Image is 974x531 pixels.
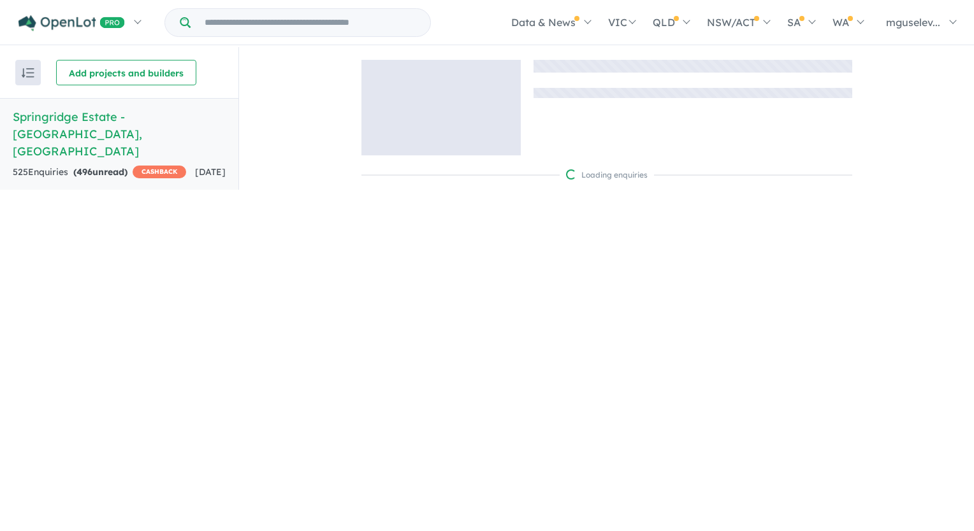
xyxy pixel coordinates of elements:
span: [DATE] [195,166,226,178]
img: sort.svg [22,68,34,78]
input: Try estate name, suburb, builder or developer [193,9,428,36]
button: Add projects and builders [56,60,196,85]
div: 525 Enquir ies [13,165,186,180]
span: 496 [76,166,92,178]
img: Openlot PRO Logo White [18,15,125,31]
strong: ( unread) [73,166,127,178]
span: mguselev... [886,16,940,29]
span: CASHBACK [133,166,186,178]
h5: Springridge Estate - [GEOGRAPHIC_DATA] , [GEOGRAPHIC_DATA] [13,108,226,160]
div: Loading enquiries [566,169,648,181]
